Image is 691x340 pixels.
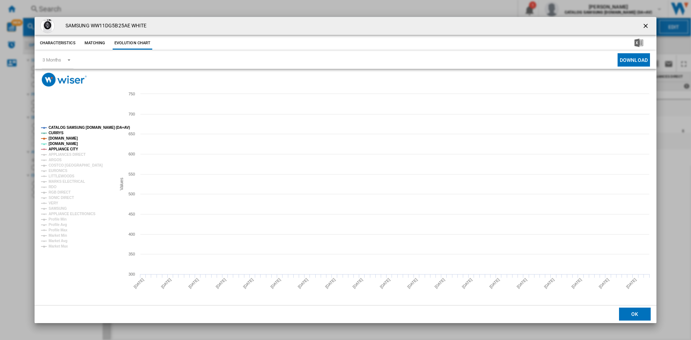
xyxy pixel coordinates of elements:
[49,163,103,167] tspan: COSTCO [GEOGRAPHIC_DATA]
[434,277,446,289] tspan: [DATE]
[634,38,643,47] img: excel-24x24.png
[49,153,86,157] tspan: APPLIANCES DIRECT
[128,172,135,176] tspan: 550
[598,277,610,289] tspan: [DATE]
[49,201,58,205] tspan: VERY
[618,53,650,67] button: Download
[40,19,55,33] img: 10263818
[406,277,418,289] tspan: [DATE]
[128,92,135,96] tspan: 750
[49,196,74,200] tspan: SONIC DIRECT
[619,308,651,321] button: OK
[119,178,124,190] tspan: Values
[128,192,135,196] tspan: 500
[324,277,336,289] tspan: [DATE]
[49,126,130,130] tspan: CATALOG SAMSUNG [DOMAIN_NAME] (DA+AV)
[242,277,254,289] tspan: [DATE]
[642,22,651,31] ng-md-icon: getI18NText('BUTTONS.CLOSE_DIALOG')
[133,277,145,289] tspan: [DATE]
[215,277,227,289] tspan: [DATE]
[49,207,67,210] tspan: SAMSUNG
[488,277,500,289] tspan: [DATE]
[49,239,67,243] tspan: Market Avg
[62,22,147,30] h4: SAMSUNG WW11DG5B25AE WHITE
[128,212,135,216] tspan: 450
[49,223,67,227] tspan: Profile Avg
[38,37,77,50] button: Characteristics
[35,17,656,323] md-dialog: Product popup
[128,132,135,136] tspan: 650
[516,277,528,289] tspan: [DATE]
[461,277,473,289] tspan: [DATE]
[625,277,637,289] tspan: [DATE]
[128,152,135,156] tspan: 600
[543,277,555,289] tspan: [DATE]
[160,277,172,289] tspan: [DATE]
[49,185,57,189] tspan: RDO
[49,169,67,173] tspan: EURONICS
[49,136,78,140] tspan: [DOMAIN_NAME]
[128,232,135,236] tspan: 400
[297,277,309,289] tspan: [DATE]
[49,217,67,221] tspan: Profile Min
[128,252,135,256] tspan: 350
[128,112,135,116] tspan: 700
[42,57,61,63] div: 3 Months
[49,174,74,178] tspan: LITTLEWOODS
[639,19,654,33] button: getI18NText('BUTTONS.CLOSE_DIALOG')
[49,212,96,216] tspan: APPLIANCE ELECTRONICS
[49,180,85,183] tspan: MARKS ELECTRICAL
[623,37,655,50] button: Download in Excel
[128,272,135,276] tspan: 300
[42,73,87,87] img: logo_wiser_300x94.png
[188,277,199,289] tspan: [DATE]
[49,142,78,146] tspan: [DOMAIN_NAME]
[352,277,363,289] tspan: [DATE]
[49,158,62,162] tspan: ARGOS
[270,277,281,289] tspan: [DATE]
[49,244,68,248] tspan: Market Max
[570,277,582,289] tspan: [DATE]
[49,190,71,194] tspan: RGB DIRECT
[49,131,64,135] tspan: CURRYS
[49,147,78,151] tspan: APPLIANCE CITY
[49,234,67,237] tspan: Market Min
[379,277,391,289] tspan: [DATE]
[49,228,68,232] tspan: Profile Max
[113,37,153,50] button: Evolution chart
[79,37,111,50] button: Matching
